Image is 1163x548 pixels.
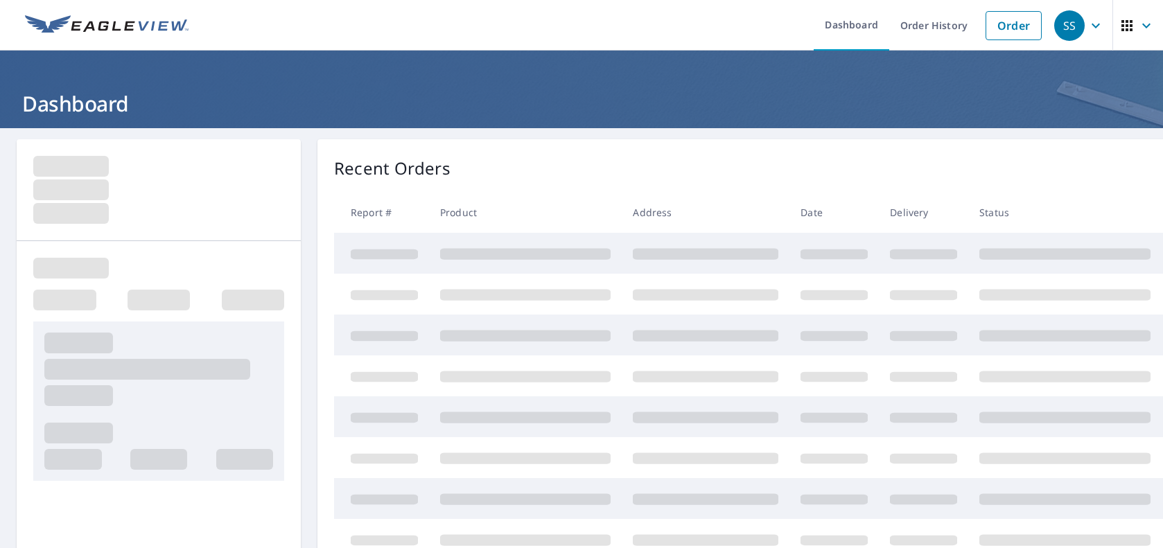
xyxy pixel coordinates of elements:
th: Address [622,192,789,233]
img: EV Logo [25,15,189,36]
th: Status [968,192,1162,233]
a: Order [986,11,1042,40]
th: Delivery [879,192,968,233]
th: Product [429,192,622,233]
th: Date [789,192,879,233]
div: SS [1054,10,1085,41]
p: Recent Orders [334,156,451,181]
h1: Dashboard [17,89,1146,118]
th: Report # [334,192,429,233]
